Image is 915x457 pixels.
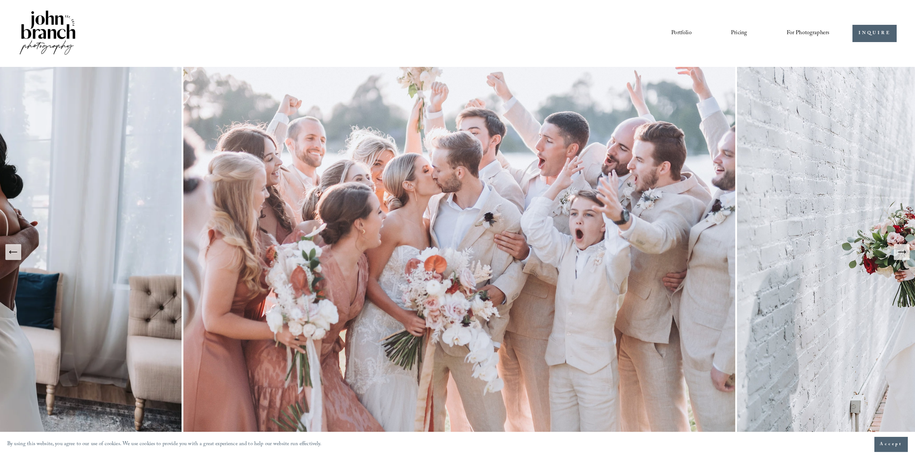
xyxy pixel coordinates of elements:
[787,28,830,39] span: For Photographers
[5,244,21,260] button: Previous Slide
[671,27,691,40] a: Portfolio
[894,244,910,260] button: Next Slide
[880,441,902,448] span: Accept
[18,9,77,58] img: John Branch IV Photography
[787,27,830,40] a: folder dropdown
[7,439,322,450] p: By using this website, you agree to our use of cookies. We use cookies to provide you with a grea...
[182,67,737,437] img: A wedding party celebrating outdoors, featuring a bride and groom kissing amidst cheering bridesm...
[852,25,897,42] a: INQUIRE
[731,27,747,40] a: Pricing
[874,437,908,452] button: Accept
